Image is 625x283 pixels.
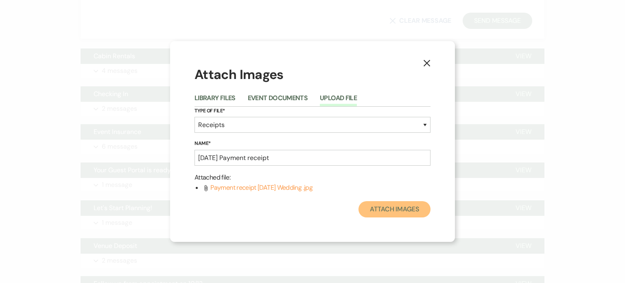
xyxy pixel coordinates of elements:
label: Type of File* [194,107,431,116]
p: Attached file : [194,172,431,183]
h1: Attach Images [194,66,431,84]
label: Name* [194,139,431,148]
button: Library Files [194,95,236,106]
button: Event Documents [248,95,308,106]
span: Payment receipt [DATE] Wedding .jpg [210,183,312,192]
button: Upload File [320,95,357,106]
button: Attach Images [358,201,431,217]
